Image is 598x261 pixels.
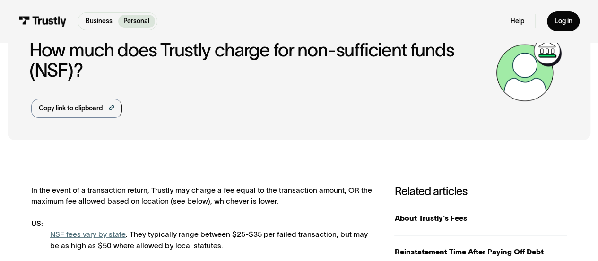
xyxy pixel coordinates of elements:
a: About Trustly's Fees [394,202,567,235]
a: Help [511,17,524,26]
p: Personal [123,17,149,27]
div: Log in [554,17,572,26]
a: Log in [547,11,580,31]
p: Business [86,17,113,27]
a: Copy link to clipboard [31,99,122,118]
h1: How much does Trustly charge for non-sufficient funds (NSF)? [29,40,492,81]
a: Personal [118,15,155,28]
a: NSF fees vary by state [50,230,126,238]
strong: US [31,219,41,227]
h3: Related articles [394,185,567,198]
div: About Trustly's Fees [394,213,567,224]
div: Reinstatement Time After Paying Off Debt [394,246,567,257]
div: . They typically range between $25-$35 per failed transaction, but may be as high as $50 where al... [50,229,376,251]
a: Business [80,15,118,28]
div: Copy link to clipboard [39,104,103,114]
img: Trustly Logo [18,16,67,26]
